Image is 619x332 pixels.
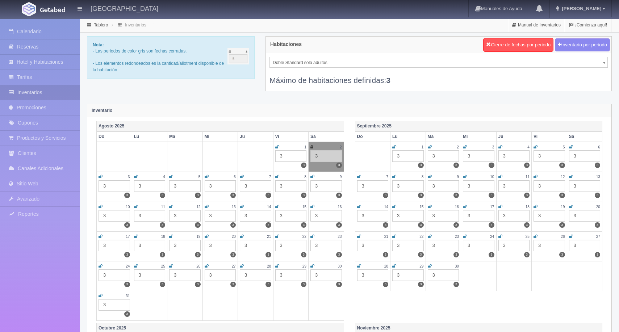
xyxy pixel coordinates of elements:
[195,252,200,257] label: 3
[301,163,306,168] label: 3
[565,18,611,32] a: ¡Comienza aquí!
[489,222,494,228] label: 3
[524,193,530,198] label: 3
[160,252,165,257] label: 3
[91,4,158,13] h4: [GEOGRAPHIC_DATA]
[392,240,424,251] div: 3
[596,205,600,209] small: 20
[195,222,200,228] label: 3
[555,38,610,52] button: Inventario por periodo
[302,264,306,268] small: 29
[453,163,459,168] label: 3
[134,180,166,192] div: 3
[498,150,530,162] div: 3
[99,210,130,222] div: 3
[99,269,130,281] div: 3
[302,235,306,239] small: 22
[526,175,530,179] small: 11
[559,163,565,168] label: 3
[453,222,459,228] label: 3
[419,205,423,209] small: 15
[598,145,600,149] small: 6
[275,269,307,281] div: 3
[275,150,307,162] div: 3
[275,180,307,192] div: 3
[302,205,306,209] small: 15
[418,222,423,228] label: 3
[230,282,236,287] label: 3
[304,145,306,149] small: 1
[419,264,423,268] small: 29
[508,18,565,32] a: Manual de Inventarios
[383,222,388,228] label: 3
[301,282,306,287] label: 3
[463,180,494,192] div: 3
[426,131,461,142] th: Ma
[489,193,494,198] label: 3
[196,235,200,239] small: 19
[275,240,307,251] div: 3
[124,282,130,287] label: 3
[167,131,203,142] th: Ma
[92,108,112,113] strong: Inventario
[132,131,167,142] th: Lu
[492,145,494,149] small: 3
[526,205,530,209] small: 18
[419,235,423,239] small: 22
[126,235,130,239] small: 17
[428,240,459,251] div: 3
[232,235,236,239] small: 20
[202,131,238,142] th: Mi
[126,294,130,298] small: 31
[97,121,344,131] th: Agosto 2025
[340,175,342,179] small: 9
[169,180,201,192] div: 3
[267,205,271,209] small: 14
[134,269,166,281] div: 3
[128,175,130,179] small: 3
[418,252,423,257] label: 3
[309,131,344,142] th: Sa
[87,36,255,79] div: - Las periodos de color gris son fechas cerradas. - Los elementos redondeados es la cantidad/allo...
[532,131,567,142] th: Vi
[596,175,600,179] small: 13
[205,240,236,251] div: 3
[124,222,130,228] label: 3
[161,264,165,268] small: 25
[428,210,459,222] div: 3
[595,193,600,198] label: 3
[534,210,565,222] div: 3
[490,205,494,209] small: 17
[357,180,389,192] div: 3
[357,269,389,281] div: 3
[169,210,201,222] div: 3
[198,175,201,179] small: 5
[126,205,130,209] small: 10
[383,252,388,257] label: 3
[453,193,459,198] label: 3
[124,193,130,198] label: 3
[336,252,342,257] label: 3
[428,150,459,162] div: 3
[457,175,459,179] small: 9
[418,163,423,168] label: 3
[205,180,236,192] div: 3
[336,193,342,198] label: 3
[97,131,132,142] th: Do
[418,193,423,198] label: 3
[527,145,530,149] small: 4
[99,240,130,251] div: 3
[301,252,306,257] label: 3
[461,131,497,142] th: Mi
[338,205,342,209] small: 16
[270,42,302,47] h4: Habitaciones
[560,6,601,11] span: [PERSON_NAME]
[301,193,306,198] label: 3
[336,282,342,287] label: 3
[234,175,236,179] small: 6
[240,180,271,192] div: 3
[357,240,389,251] div: 3
[463,150,494,162] div: 3
[227,48,249,64] img: cutoff.png
[275,210,307,222] div: 3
